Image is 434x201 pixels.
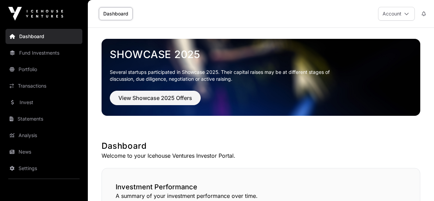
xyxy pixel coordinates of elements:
iframe: Chat Widget [400,168,434,201]
button: Account [378,7,415,21]
h2: Investment Performance [116,182,406,192]
a: Showcase 2025 [110,48,412,60]
button: View Showcase 2025 Offers [110,91,201,105]
img: Showcase 2025 [102,39,420,116]
a: Invest [5,95,82,110]
p: Several startups participated in Showcase 2025. Their capital raises may be at different stages o... [110,69,340,82]
a: Settings [5,161,82,176]
a: Dashboard [5,29,82,44]
a: Transactions [5,78,82,93]
p: A summary of your investment performance over time. [116,192,406,200]
a: Fund Investments [5,45,82,60]
a: View Showcase 2025 Offers [110,98,201,104]
p: Welcome to your Icehouse Ventures Investor Portal. [102,152,420,160]
a: News [5,144,82,159]
a: Portfolio [5,62,82,77]
a: Statements [5,111,82,126]
span: View Showcase 2025 Offers [118,94,192,102]
img: Icehouse Ventures Logo [8,7,63,21]
h1: Dashboard [102,141,420,152]
a: Analysis [5,128,82,143]
a: Dashboard [99,7,133,20]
